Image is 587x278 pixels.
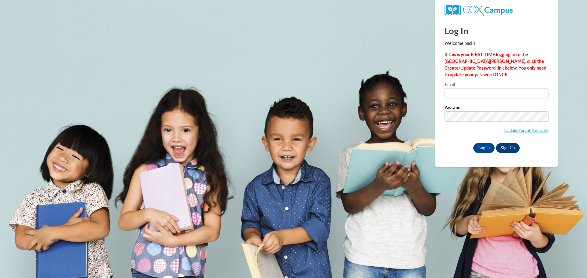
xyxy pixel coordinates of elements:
a: Update/Forgot Password [504,128,548,133]
label: Password [445,105,548,111]
img: COX Campus [445,5,513,16]
label: Email [445,82,548,88]
a: COX Campus [445,7,513,12]
input: Log In [473,143,495,153]
strong: If this is your FIRST TIME logging in to the [GEOGRAPHIC_DATA][PERSON_NAME], click the Create/Upd... [445,52,546,77]
a: Sign Up [496,143,520,153]
p: Welcome back! [445,40,548,47]
h1: Log In [445,24,548,37]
